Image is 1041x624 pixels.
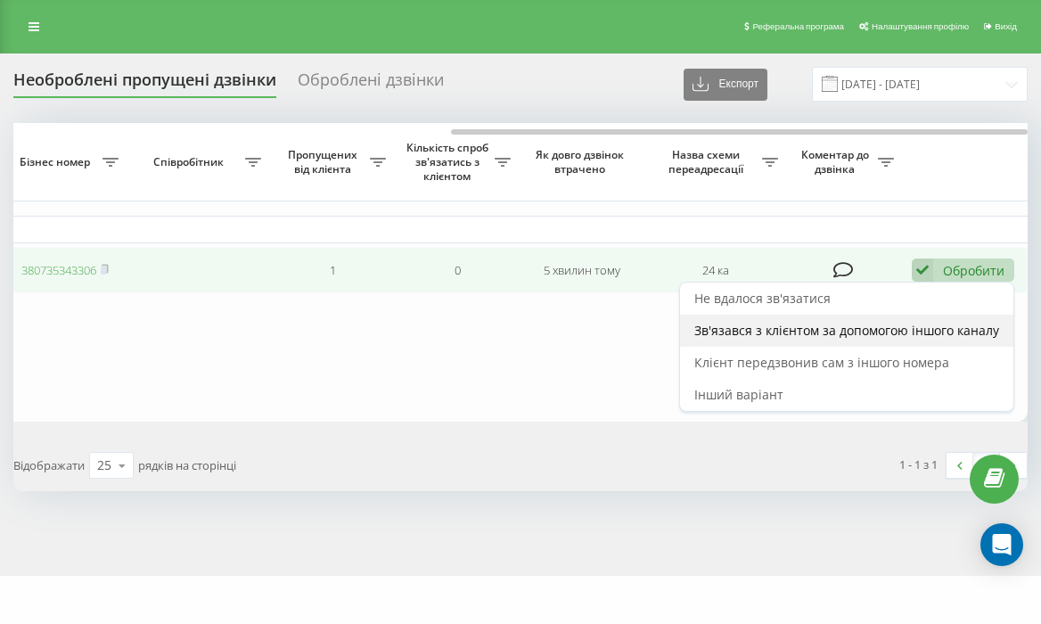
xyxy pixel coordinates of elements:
span: Інший варіант [694,386,783,403]
span: Співробітник [136,155,245,169]
td: 24 ка [644,247,787,294]
div: Open Intercom Messenger [980,523,1023,566]
td: 5 хвилин тому [520,247,644,294]
span: Реферальна програма [752,21,844,31]
span: Вихід [995,21,1017,31]
span: Відображати [13,457,85,473]
div: Необроблені пропущені дзвінки [13,70,276,98]
td: 0 [395,247,520,294]
span: рядків на сторінці [138,457,236,473]
span: Назва схеми переадресації [653,148,762,176]
span: Кількість спроб зв'язатись з клієнтом [404,141,495,183]
span: Налаштування профілю [872,21,969,31]
span: Як довго дзвінок втрачено [534,148,630,176]
span: Бізнес номер [12,155,102,169]
div: Оброблені дзвінки [298,70,444,98]
div: Обробити [943,262,1004,279]
span: Коментар до дзвінка [796,148,878,176]
a: 1 [973,453,1000,478]
div: 25 [97,456,111,474]
div: 1 - 1 з 1 [899,456,938,473]
button: Експорт [684,69,767,101]
span: Клієнт передзвонив сам з іншого номера [694,354,949,371]
span: Зв'язався з клієнтом за допомогою іншого каналу [694,322,999,339]
td: 1 [270,247,395,294]
span: Не вдалося зв'язатися [694,290,831,307]
a: 380735343306 [21,262,96,278]
span: Пропущених від клієнта [279,148,370,176]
